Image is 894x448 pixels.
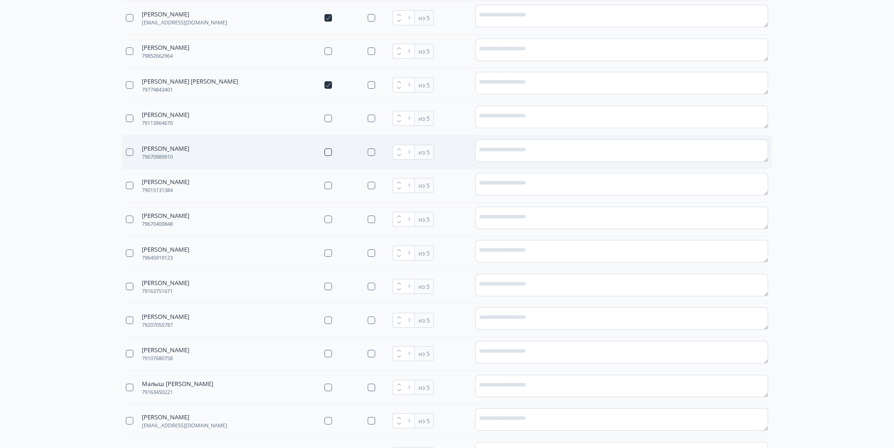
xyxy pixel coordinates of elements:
span: 79774843401 [142,87,298,93]
span: [PERSON_NAME] [142,313,298,320]
span: 79207055787 [142,322,298,328]
span: из 5 [418,14,430,22]
span: 79113964670 [142,120,298,126]
a: [PERSON_NAME]79852662964 [142,44,298,59]
a: [PERSON_NAME]79645919123 [142,246,298,261]
span: из 5 [418,417,430,425]
a: [PERSON_NAME]79113964670 [142,111,298,126]
a: [PERSON_NAME]79015131384 [142,178,298,193]
span: [EMAIL_ADDRESS][DOMAIN_NAME] [142,20,298,25]
span: из 5 [418,81,430,89]
span: из 5 [418,317,430,324]
span: [PERSON_NAME] [PERSON_NAME] [142,77,298,85]
span: из 5 [418,216,430,223]
span: 79852662964 [142,53,298,59]
a: [PERSON_NAME][EMAIL_ADDRESS][DOMAIN_NAME] [142,413,298,428]
span: из 5 [418,249,430,257]
span: 79015131384 [142,187,298,193]
a: [PERSON_NAME][EMAIL_ADDRESS][DOMAIN_NAME] [142,10,298,25]
a: [PERSON_NAME] [PERSON_NAME]79774843401 [142,77,298,93]
span: из 5 [418,47,430,55]
a: [PERSON_NAME]79670400848 [142,212,298,227]
span: из 5 [418,148,430,156]
span: [EMAIL_ADDRESS][DOMAIN_NAME] [142,423,298,428]
span: [PERSON_NAME] [142,44,298,51]
a: [PERSON_NAME]79107680758 [142,346,298,361]
span: 79670989910 [142,154,298,160]
span: из 5 [418,350,430,357]
span: [PERSON_NAME] [142,111,298,118]
a: [PERSON_NAME]79163751671 [142,279,298,294]
span: [PERSON_NAME] [142,145,298,152]
span: 79163751671 [142,288,298,294]
span: из 5 [418,283,430,290]
span: [PERSON_NAME] [142,413,298,421]
span: из 5 [418,384,430,391]
a: [PERSON_NAME]79207055787 [142,313,298,328]
span: [PERSON_NAME] [142,10,298,18]
span: Малыш [PERSON_NAME] [142,380,298,387]
span: 79107680758 [142,355,298,361]
span: [PERSON_NAME] [142,178,298,185]
span: [PERSON_NAME] [142,246,298,253]
a: [PERSON_NAME]79670989910 [142,145,298,160]
span: [PERSON_NAME] [142,346,298,354]
span: 79645919123 [142,255,298,261]
span: [PERSON_NAME] [142,279,298,286]
span: [PERSON_NAME] [142,212,298,219]
span: 79163450221 [142,389,298,395]
span: из 5 [418,115,430,122]
a: Малыш [PERSON_NAME]79163450221 [142,380,298,395]
span: из 5 [418,182,430,189]
span: 79670400848 [142,221,298,227]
